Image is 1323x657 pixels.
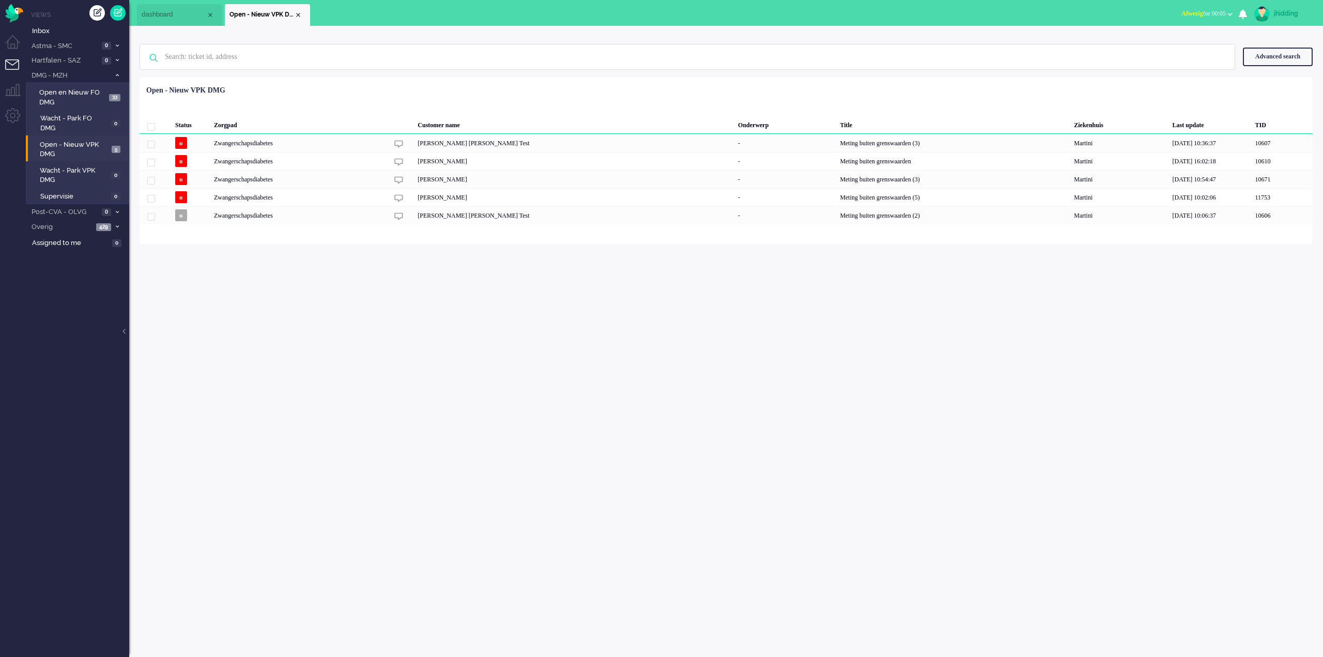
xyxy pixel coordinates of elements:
[40,114,109,133] span: Wacht - Park FO DMG
[175,191,187,203] span: o
[140,44,167,71] img: ic-search-icon.svg
[140,134,1313,152] div: 10607
[30,71,110,81] span: DMG - MZH
[89,5,105,21] div: Create ticket
[30,112,128,133] a: Wacht - Park FO DMG 0
[39,88,106,107] span: Open en Nieuw FO DMG
[140,188,1313,206] div: 11753
[1252,188,1313,206] div: 11753
[142,10,206,19] span: dashboard
[30,139,128,159] a: Open - Nieuw VPK DMG 5
[30,164,128,185] a: Wacht - Park VPK DMG 0
[394,176,403,185] img: ic_chat_grey.svg
[836,188,1070,206] div: Meting buiten grenswaarden (5)
[414,206,734,224] div: [PERSON_NAME] [PERSON_NAME] Test
[40,140,109,159] span: Open - Nieuw VPK DMG
[1070,152,1168,170] div: Martini
[1070,188,1168,206] div: Martini
[394,158,403,166] img: ic_chat_grey.svg
[32,26,129,36] span: Inbox
[225,4,310,26] li: View
[111,172,120,179] span: 0
[206,11,214,19] div: Close tab
[175,209,187,221] span: o
[109,94,120,102] span: 33
[5,59,28,83] li: Tickets menu
[140,170,1313,188] div: 10671
[112,239,121,247] span: 0
[111,193,120,201] span: 0
[102,208,111,216] span: 0
[1252,152,1313,170] div: 10610
[1169,113,1252,134] div: Last update
[294,11,302,19] div: Close tab
[836,170,1070,188] div: Meting buiten grenswaarden (3)
[30,237,129,248] a: Assigned to me 0
[175,173,187,185] span: o
[111,120,120,128] span: 0
[40,166,108,185] span: Wacht - Park VPK DMG
[1252,206,1313,224] div: 10606
[1252,134,1313,152] div: 10607
[836,134,1070,152] div: Meting buiten grenswaarden (3)
[137,4,222,26] li: Dashboard
[102,42,111,50] span: 0
[175,155,187,167] span: o
[394,194,403,203] img: ic_chat_grey.svg
[394,140,403,148] img: ic_chat_grey.svg
[734,113,836,134] div: Onderwerp
[210,152,388,170] div: Zwangerschapsdiabetes
[157,44,1221,69] input: Search: ticket id, address
[734,134,836,152] div: -
[30,222,93,232] span: Overig
[32,238,109,248] span: Assigned to me
[1181,10,1226,17] span: for 00:05
[1070,170,1168,188] div: Martini
[734,188,836,206] div: -
[836,152,1070,170] div: Meting buiten grenswaarden
[836,206,1070,224] div: Meting buiten grenswaarden (2)
[1169,206,1252,224] div: [DATE] 10:06:37
[146,85,225,96] div: Open - Nieuw VPK DMG
[734,152,836,170] div: -
[30,25,129,36] a: Inbox
[229,10,294,19] span: Open - Nieuw VPK DMG
[1169,152,1252,170] div: [DATE] 16:02:18
[5,7,23,14] a: Omnidesk
[394,212,403,221] img: ic_chat_grey.svg
[1175,3,1239,26] li: Afwezigfor 00:05
[1175,6,1239,21] button: Afwezigfor 00:05
[30,190,128,202] a: Supervisie 0
[31,10,129,19] li: Views
[1254,6,1270,22] img: avatar
[5,4,23,22] img: flow_omnibird.svg
[414,113,734,134] div: Customer name
[1070,113,1168,134] div: Ziekenhuis
[734,206,836,224] div: -
[210,134,388,152] div: Zwangerschapsdiabetes
[1181,10,1203,17] span: Afwezig
[1252,170,1313,188] div: 10671
[172,113,210,134] div: Status
[414,170,734,188] div: [PERSON_NAME]
[1169,134,1252,152] div: [DATE] 10:36:37
[1252,6,1313,22] a: jhidding
[5,35,28,58] li: Dashboard menu
[140,152,1313,170] div: 10610
[96,223,111,231] span: 429
[836,113,1070,134] div: Title
[30,86,128,107] a: Open en Nieuw FO DMG 33
[210,206,388,224] div: Zwangerschapsdiabetes
[1169,170,1252,188] div: [DATE] 10:54:47
[30,41,99,51] span: Astma - SMC
[102,57,111,65] span: 0
[112,146,120,154] span: 5
[210,170,388,188] div: Zwangerschapsdiabetes
[30,207,99,217] span: Post-CVA - OLVG
[414,188,734,206] div: [PERSON_NAME]
[5,108,28,131] li: Admin menu
[414,134,734,152] div: [PERSON_NAME] [PERSON_NAME] Test
[210,113,388,134] div: Zorgpad
[1169,188,1252,206] div: [DATE] 10:02:06
[734,170,836,188] div: -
